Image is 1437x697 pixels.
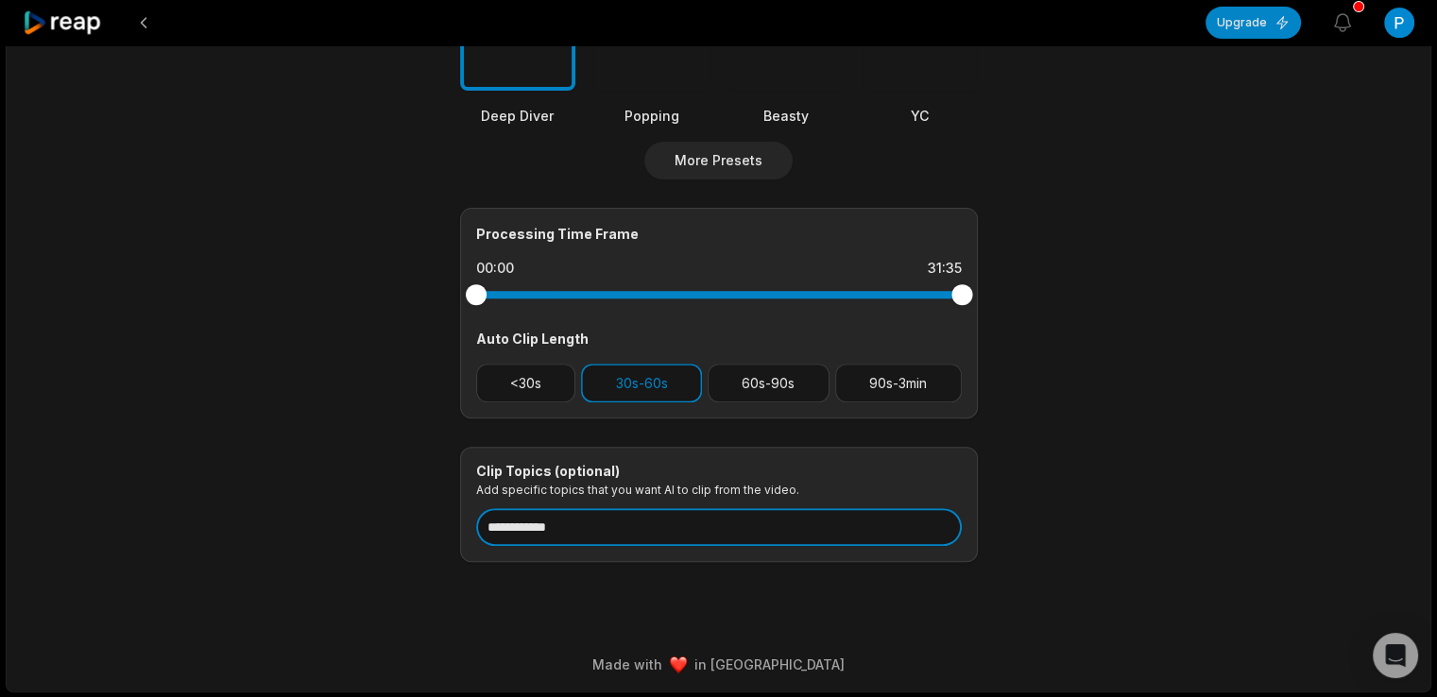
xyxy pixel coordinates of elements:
button: 60s-90s [708,364,830,402]
div: Popping [594,106,710,126]
button: 30s-60s [581,364,702,402]
div: Processing Time Frame [476,224,962,244]
div: Deep Diver [460,106,575,126]
div: Clip Topics (optional) [476,463,962,480]
p: Add specific topics that you want AI to clip from the video. [476,483,962,497]
img: heart emoji [670,656,687,673]
div: 00:00 [476,259,514,278]
div: Made with in [GEOGRAPHIC_DATA] [24,654,1413,674]
div: YC [863,106,978,126]
button: 90s-3min [835,364,962,402]
div: 31:35 [928,259,962,278]
button: More Presets [644,142,793,179]
button: Upgrade [1206,7,1301,39]
button: <30s [476,364,576,402]
div: Open Intercom Messenger [1373,633,1418,678]
div: Beasty [728,106,844,126]
div: Auto Clip Length [476,329,962,348]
